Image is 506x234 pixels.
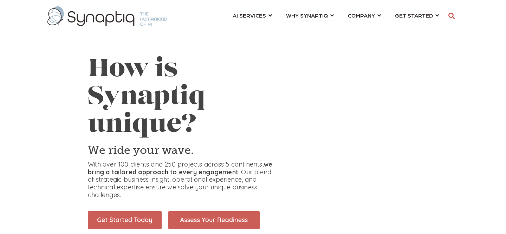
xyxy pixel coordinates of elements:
img: Assess Your Readiness [168,211,260,229]
p: With over 100 clients and 250 projects across 5 continents, . Our blend of strategic business ins... [88,161,276,199]
strong: we bring a tailored approach to every engagement [88,160,272,176]
h3: We ride your wave. [88,143,276,158]
span: WHY SYNAPTIQ [286,11,328,20]
img: synaptiq logo-1 [47,6,167,26]
a: AI SERVICES [233,9,272,22]
span: AI SERVICES [233,11,266,20]
img: Get Started Today [88,211,162,229]
span: GET STARTED [395,11,433,20]
nav: menu [226,4,446,29]
h1: How is Synaptiq unique? [88,56,276,140]
span: COMPANY [348,11,375,20]
a: GET STARTED [395,9,439,22]
a: COMPANY [348,9,381,22]
a: WHY SYNAPTIQ [286,9,334,22]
